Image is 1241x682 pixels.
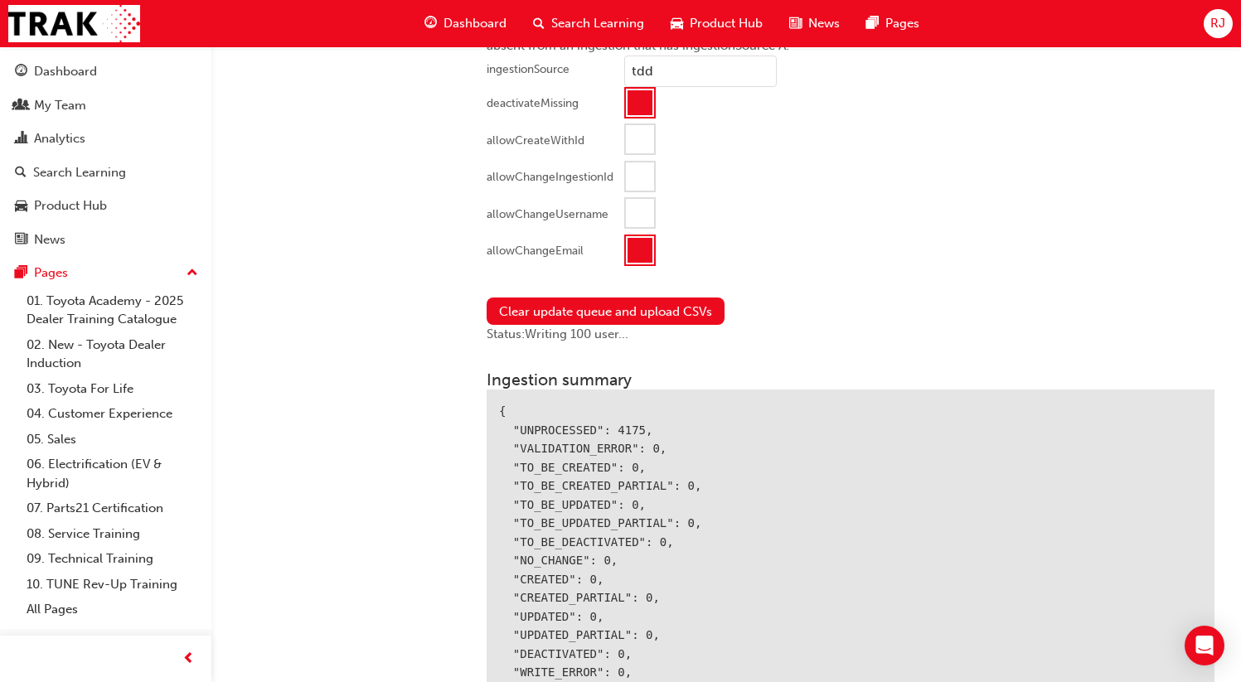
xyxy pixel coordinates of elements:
span: pages-icon [866,13,879,34]
a: pages-iconPages [853,7,933,41]
a: 07. Parts21 Certification [20,496,205,521]
div: allowChangeIngestionId [487,169,613,186]
a: 02. New - Toyota Dealer Induction [20,332,205,376]
span: up-icon [187,263,198,284]
span: Pages [885,14,919,33]
div: allowCreateWithId [487,133,584,149]
span: people-icon [15,99,27,114]
a: news-iconNews [776,7,853,41]
span: search-icon [15,166,27,181]
span: chart-icon [15,132,27,147]
span: search-icon [533,13,545,34]
a: guage-iconDashboard [411,7,520,41]
button: Pages [7,258,205,288]
a: Analytics [7,123,205,154]
a: 04. Customer Experience [20,401,205,427]
div: Open Intercom Messenger [1185,626,1224,665]
div: Status: Writing 100 user... [487,325,1214,344]
div: My Team [34,96,86,115]
div: Pages [34,264,68,283]
span: car-icon [671,13,683,34]
button: Clear update queue and upload CSVs [487,297,725,325]
span: guage-icon [15,65,27,80]
span: Dashboard [444,14,507,33]
a: All Pages [20,597,205,622]
span: Product Hub [690,14,763,33]
a: 08. Service Training [20,521,205,547]
input: ingestionSource [624,56,777,87]
a: 10. TUNE Rev-Up Training [20,572,205,597]
div: News [34,230,65,249]
a: Dashboard [7,56,205,87]
div: Analytics [34,129,85,148]
div: Product Hub [34,196,107,215]
span: guage-icon [424,13,437,34]
a: 01. Toyota Academy - 2025 Dealer Training Catalogue [20,288,205,332]
div: Search Learning [33,163,126,182]
a: 05. Sales [20,427,205,452]
a: My Team [7,90,205,121]
a: Product Hub [7,191,205,221]
span: car-icon [15,199,27,214]
div: allowChangeEmail [487,243,584,259]
span: RJ [1210,14,1225,33]
span: pages-icon [15,266,27,281]
a: 09. Technical Training [20,546,205,572]
a: car-iconProduct Hub [657,7,776,41]
a: News [7,225,205,255]
span: news-icon [789,13,802,34]
span: news-icon [15,233,27,248]
img: Trak [8,5,140,42]
span: Search Learning [551,14,644,33]
button: DashboardMy TeamAnalyticsSearch LearningProduct HubNews [7,53,205,258]
a: search-iconSearch Learning [520,7,657,41]
div: deactivateMissing [487,95,579,112]
span: News [808,14,840,33]
button: RJ [1204,9,1233,38]
div: Dashboard [34,62,97,81]
a: 06. Electrification (EV & Hybrid) [20,452,205,496]
div: ingestionSource [487,61,570,78]
span: prev-icon [182,649,195,670]
a: 03. Toyota For Life [20,376,205,402]
div: allowChangeUsername [487,206,608,223]
h3: Ingestion summary [487,370,1214,389]
a: Search Learning [7,157,205,188]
